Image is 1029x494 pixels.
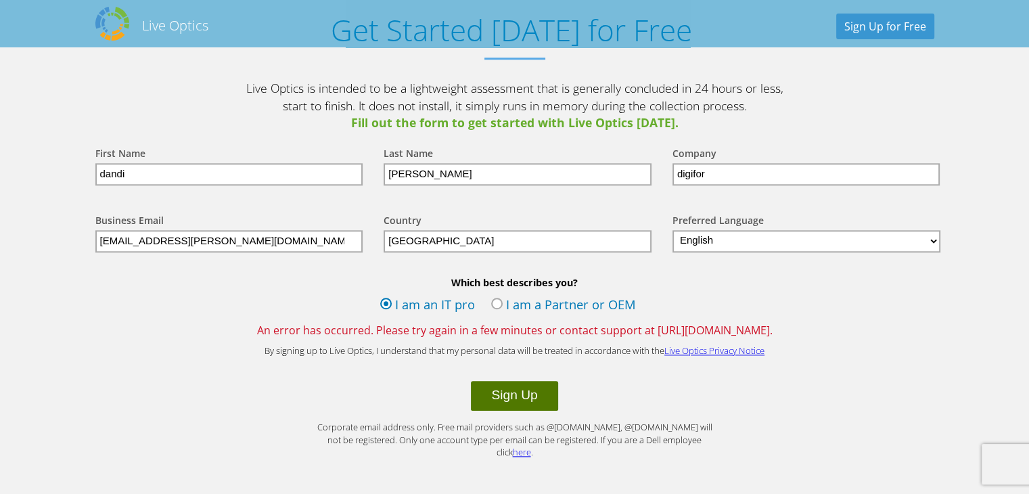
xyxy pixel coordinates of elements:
label: Last Name [384,147,433,163]
input: Start typing to search for a country [384,230,651,252]
label: Preferred Language [672,214,764,230]
a: Sign Up for Free [836,14,934,39]
b: Which best describes you? [82,276,948,289]
p: Corporate email address only. Free mail providers such as @[DOMAIN_NAME], @[DOMAIN_NAME] will not... [312,421,718,459]
label: Country [384,214,421,230]
label: Company [672,147,716,163]
label: I am an IT pro [380,296,475,316]
label: First Name [95,147,145,163]
a: here [513,446,531,458]
span: Fill out the form to get started with Live Optics [DATE]. [244,114,785,132]
button: Sign Up [471,381,557,411]
a: Live Optics Privacy Notice [664,344,764,357]
h2: Live Optics [142,16,208,35]
h1: Get Started [DATE] for Free [82,13,941,47]
p: By signing up to Live Optics, I understand that my personal data will be treated in accordance wi... [244,344,785,357]
img: Dell Dpack [95,7,129,41]
span: An error has occurred. Please try again in a few minutes or contact support at [URL][DOMAIN_NAME]. [82,323,948,338]
p: Live Optics is intended to be a lightweight assessment that is generally concluded in 24 hours or... [244,80,785,132]
label: I am a Partner or OEM [491,296,636,316]
label: Business Email [95,214,164,230]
